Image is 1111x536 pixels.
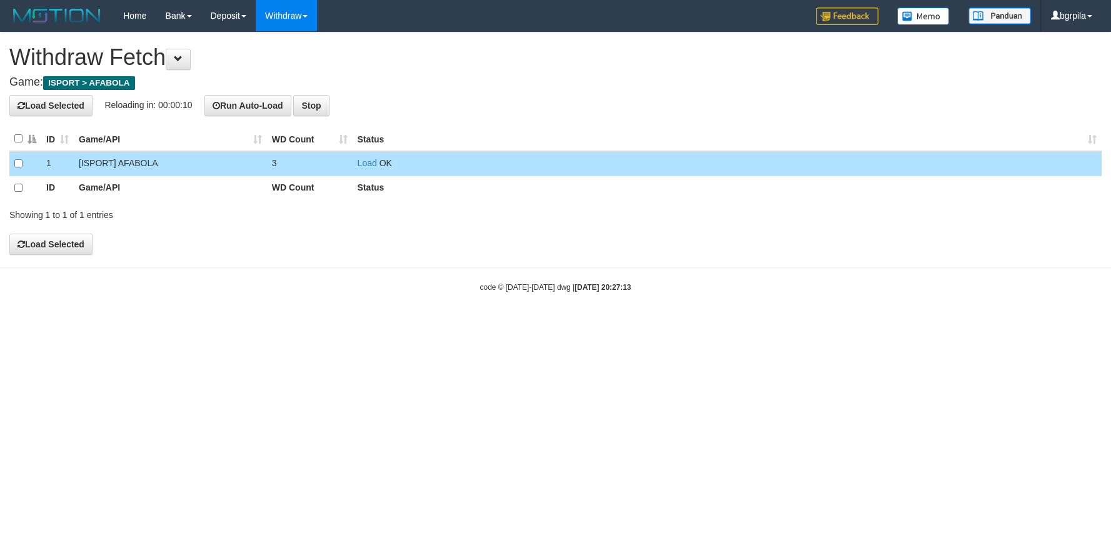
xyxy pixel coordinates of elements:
button: Load Selected [9,234,93,255]
span: ISPORT > AFABOLA [43,76,135,90]
th: Status [353,176,1102,200]
th: ID [41,176,74,200]
button: Load Selected [9,95,93,116]
span: Reloading in: 00:00:10 [104,99,192,109]
button: Stop [293,95,329,116]
img: MOTION_logo.png [9,6,104,25]
th: WD Count: activate to sort column ascending [267,127,353,151]
a: Load [358,158,377,168]
th: Status: activate to sort column ascending [353,127,1102,151]
img: Button%20Memo.svg [897,7,950,25]
span: OK [380,158,392,168]
span: 3 [272,158,277,168]
th: Game/API [74,176,267,200]
td: 1 [41,151,74,176]
button: Run Auto-Load [204,95,291,116]
img: Feedback.jpg [816,7,878,25]
td: [ISPORT] AFABOLA [74,151,267,176]
h4: Game: [9,76,1102,89]
th: Game/API: activate to sort column ascending [74,127,267,151]
img: panduan.png [968,7,1031,24]
th: WD Count [267,176,353,200]
h1: Withdraw Fetch [9,45,1102,70]
strong: [DATE] 20:27:13 [575,283,631,292]
div: Showing 1 to 1 of 1 entries [9,204,453,221]
th: ID: activate to sort column ascending [41,127,74,151]
small: code © [DATE]-[DATE] dwg | [480,283,631,292]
